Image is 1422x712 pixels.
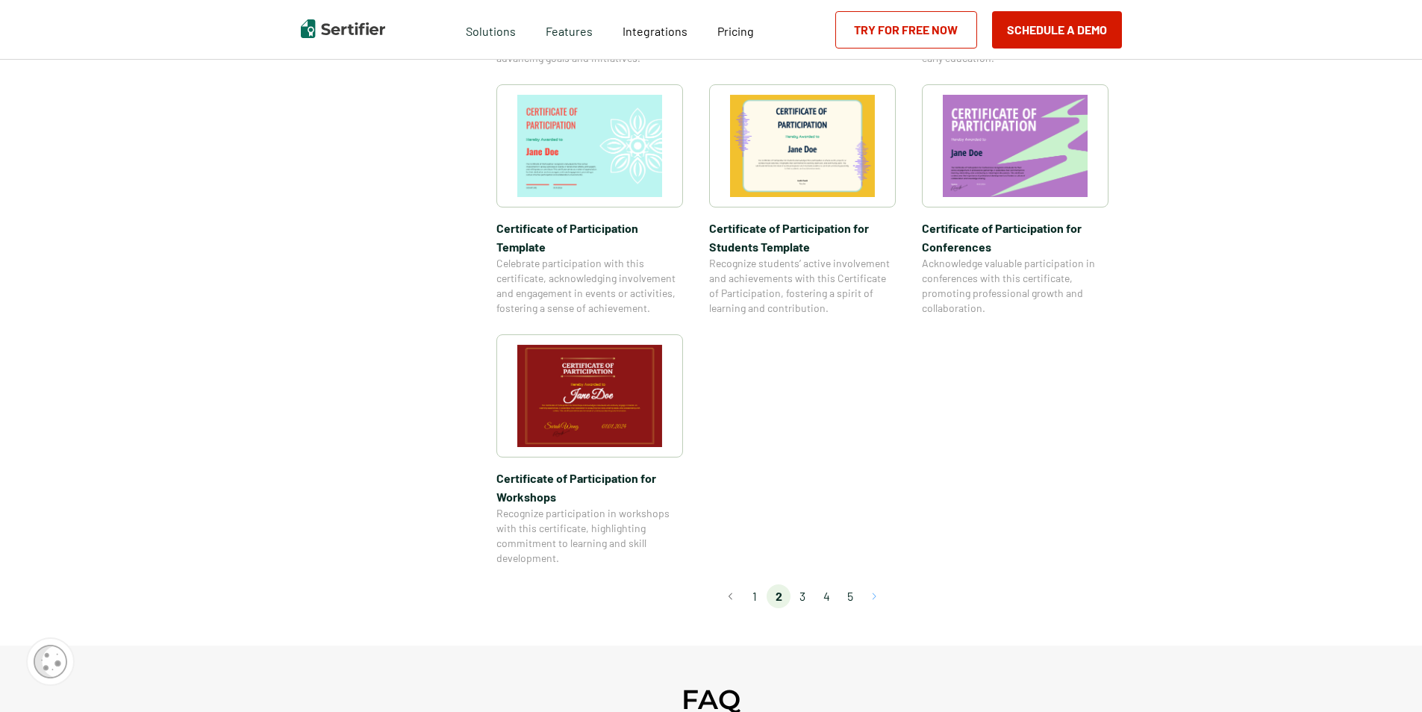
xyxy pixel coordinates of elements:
[767,584,790,608] li: page 2
[862,584,886,608] button: Go to next page
[922,84,1108,316] a: Certificate of Participation for Conference​sCertificate of Participation for Conference​sAcknowl...
[922,256,1108,316] span: Acknowledge valuable participation in conferences with this certificate, promoting professional g...
[546,20,593,39] span: Features
[496,219,683,256] span: Certificate of Participation Template
[922,219,1108,256] span: Certificate of Participation for Conference​s
[717,20,754,39] a: Pricing
[717,24,754,38] span: Pricing
[835,11,977,49] a: Try for Free Now
[496,469,683,506] span: Certificate of Participation​ for Workshops
[709,84,896,316] a: Certificate of Participation for Students​ TemplateCertificate of Participation for Students​ Tem...
[496,334,683,566] a: Certificate of Participation​ for WorkshopsCertificate of Participation​ for WorkshopsRecognize p...
[623,24,687,38] span: Integrations
[814,584,838,608] li: page 4
[466,20,516,39] span: Solutions
[623,20,687,39] a: Integrations
[943,95,1088,197] img: Certificate of Participation for Conference​s
[301,19,385,38] img: Sertifier | Digital Credentialing Platform
[517,95,662,197] img: Certificate of Participation Template
[730,95,875,197] img: Certificate of Participation for Students​ Template
[790,584,814,608] li: page 3
[517,345,662,447] img: Certificate of Participation​ for Workshops
[496,84,683,316] a: Certificate of Participation TemplateCertificate of Participation TemplateCelebrate participation...
[34,645,67,678] img: Cookie Popup Icon
[709,219,896,256] span: Certificate of Participation for Students​ Template
[743,584,767,608] li: page 1
[838,584,862,608] li: page 5
[496,506,683,566] span: Recognize participation in workshops with this certificate, highlighting commitment to learning a...
[1347,640,1422,712] iframe: Chat Widget
[719,584,743,608] button: Go to previous page
[709,256,896,316] span: Recognize students’ active involvement and achievements with this Certificate of Participation, f...
[496,256,683,316] span: Celebrate participation with this certificate, acknowledging involvement and engagement in events...
[992,11,1122,49] button: Schedule a Demo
